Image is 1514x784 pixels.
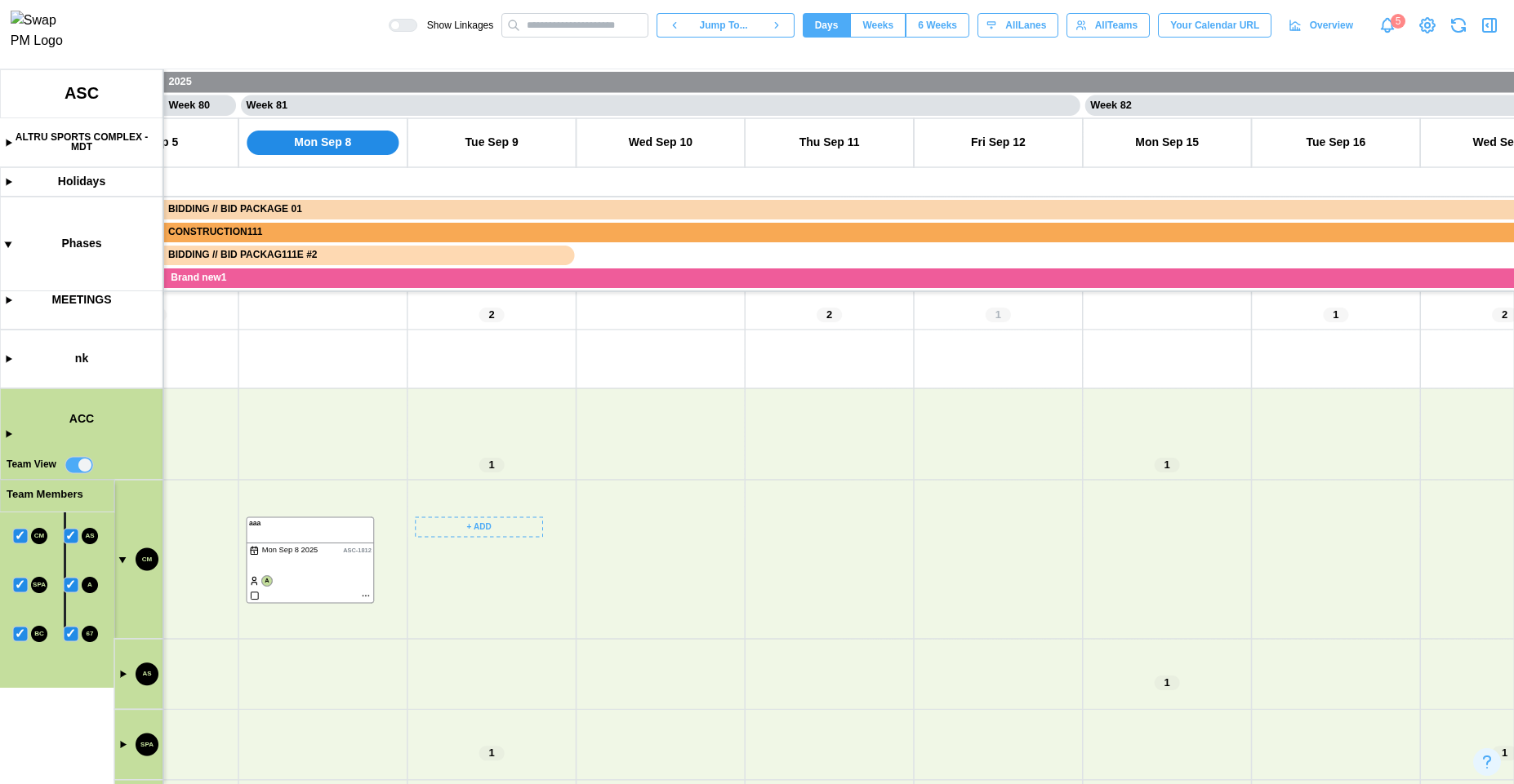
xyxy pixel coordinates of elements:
img: Swap PM Logo [11,11,77,51]
span: 6 Weeks [918,14,957,37]
a: Overview [1280,13,1365,38]
span: Days [815,14,839,37]
a: Notifications [1374,11,1401,39]
span: All Teams [1095,14,1138,37]
button: Jump To... [692,13,759,38]
button: 6 Weeks [906,13,969,38]
button: Days [803,13,851,38]
span: Show Linkages [417,19,493,32]
span: Weeks [862,14,893,37]
div: 5 [1391,14,1405,29]
span: All Lanes [1005,14,1046,37]
span: Jump To... [700,14,748,37]
a: View Project [1416,14,1439,37]
button: AllTeams [1066,13,1150,38]
span: Your Calendar URL [1170,14,1259,37]
button: Open Drawer [1478,14,1501,37]
button: Your Calendar URL [1158,13,1271,38]
span: Overview [1310,14,1353,37]
button: Refresh Grid [1447,14,1470,37]
button: Weeks [850,13,906,38]
button: AllLanes [977,13,1058,38]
